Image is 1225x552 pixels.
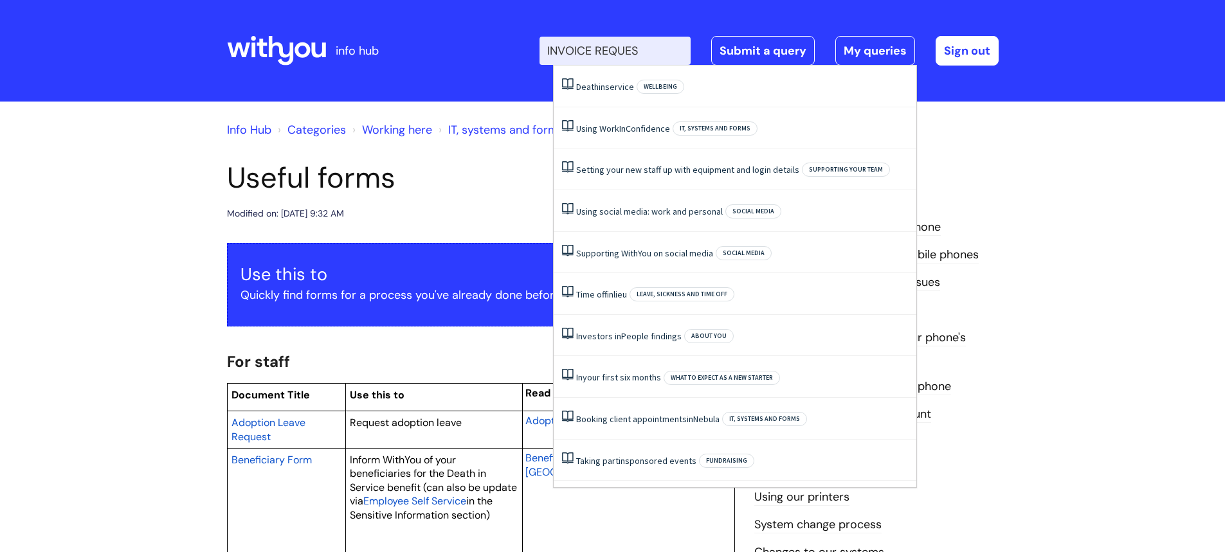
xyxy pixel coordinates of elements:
li: IT, systems and forms [435,120,564,140]
a: Using WorkInConfidence [576,123,670,134]
span: in [687,413,693,425]
span: Employee Self Service [363,494,466,508]
span: Adoption leave [525,414,597,427]
h3: Use this to [240,264,721,285]
a: Setting your new staff up with equipment and login details [576,164,799,175]
a: Adoption leave [525,413,597,428]
a: IT, systems and forms [448,122,564,138]
span: For staff [227,352,290,371]
span: What to expect as a new starter [664,371,780,385]
a: Benefits of working at [GEOGRAPHIC_DATA] [525,450,629,479]
span: Social media [725,204,781,218]
li: Working here [349,120,432,140]
span: in the Sensitive Information section) [350,494,493,522]
a: Submit a query [711,36,815,66]
a: Categories [287,122,346,138]
a: Sign out [936,36,999,66]
span: Supporting your team [802,163,890,177]
span: Read what you need to do [525,386,657,400]
div: | - [540,36,999,66]
span: Request adoption leave [350,416,462,429]
a: Info Hub [227,122,271,138]
a: Inyour first six months [576,371,661,383]
a: System change process [754,517,882,533]
a: Deathinservice [576,81,634,93]
h1: Useful forms [227,161,735,195]
a: Taking partinsponsored events [576,455,696,467]
li: Solution home [275,120,346,140]
a: Using social media: work and personal [576,206,723,217]
a: Employee Self Service [363,493,466,508]
a: Adoption Leave Request [231,414,305,444]
span: in [599,81,605,93]
span: About you [684,329,734,343]
span: Document Title [231,388,310,402]
a: Using our printers [754,489,849,506]
a: Investors inPeople findings [576,330,682,342]
a: My queries [835,36,915,66]
span: Wellbeing [637,80,684,94]
span: Beneficiary Form [231,453,312,467]
span: Use this to [350,388,404,402]
p: Quickly find forms for a process you've already done before. [240,285,721,305]
span: in [607,289,613,300]
a: Time offinlieu [576,289,627,300]
span: Fundraising [699,454,754,468]
a: Working here [362,122,432,138]
span: IT, systems and forms [722,412,807,426]
span: in [615,330,621,342]
a: Booking client appointmentsinNebula [576,413,720,425]
span: in [619,455,625,467]
span: Investors [576,330,613,342]
span: In [576,371,583,383]
p: info hub [336,40,379,61]
span: In [619,123,626,134]
span: IT, systems and forms [673,121,758,136]
a: Beneficiary Form [231,452,312,467]
div: Modified on: [DATE] 9:32 AM [227,206,344,222]
span: Benefits of working at [GEOGRAPHIC_DATA] [525,451,629,479]
span: Inform WithYou of your beneficiaries for the Death in Service benefit (can also be update via [350,453,517,508]
span: Leave, sickness and time off [630,287,734,301]
span: Adoption Leave Request [231,416,305,443]
input: Search [540,37,691,65]
a: Supporting WithYou on social media [576,247,713,259]
span: Social media [716,246,772,260]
